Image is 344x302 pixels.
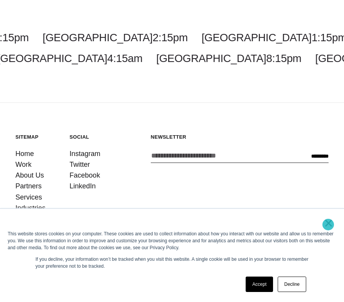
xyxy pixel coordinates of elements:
a: About Us [15,170,44,181]
a: Instagram [69,148,100,159]
a: [GEOGRAPHIC_DATA]8:15pm [156,52,302,64]
a: [GEOGRAPHIC_DATA]2:15pm [42,32,188,44]
p: If you decline, your information won’t be tracked when you visit this website. A single cookie wi... [35,256,309,270]
a: Services [15,192,42,203]
h5: Social [69,134,112,140]
a: Accept [246,277,273,292]
a: Twitter [69,159,90,170]
h5: Sitemap [15,134,58,140]
a: Facebook [69,170,100,181]
a: Partners [15,181,42,191]
a: Home [15,148,34,159]
a: × [324,220,333,226]
div: This website stores cookies on your computer. These cookies are used to collect information about... [8,230,336,251]
span: 2:15pm [153,32,188,44]
a: Decline [278,277,306,292]
a: Industries [15,203,46,213]
span: 8:15pm [266,52,301,64]
a: Work [15,159,32,170]
span: 4:15am [107,52,142,64]
h5: Newsletter [151,134,329,140]
a: LinkedIn [69,181,96,191]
